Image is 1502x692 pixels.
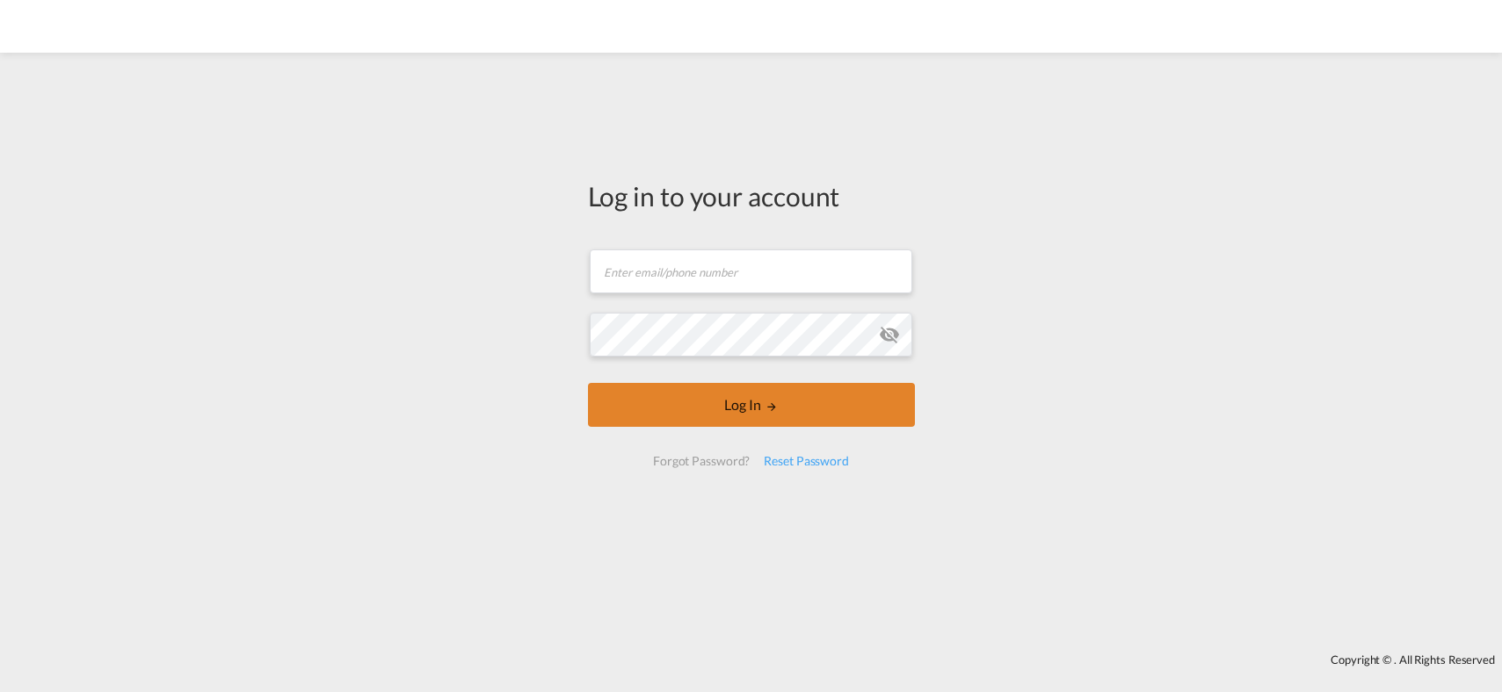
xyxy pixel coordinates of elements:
md-icon: icon-eye-off [879,324,900,345]
div: Reset Password [757,445,856,477]
button: LOGIN [588,383,915,427]
div: Forgot Password? [646,445,757,477]
div: Log in to your account [588,177,915,214]
input: Enter email/phone number [590,249,912,293]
